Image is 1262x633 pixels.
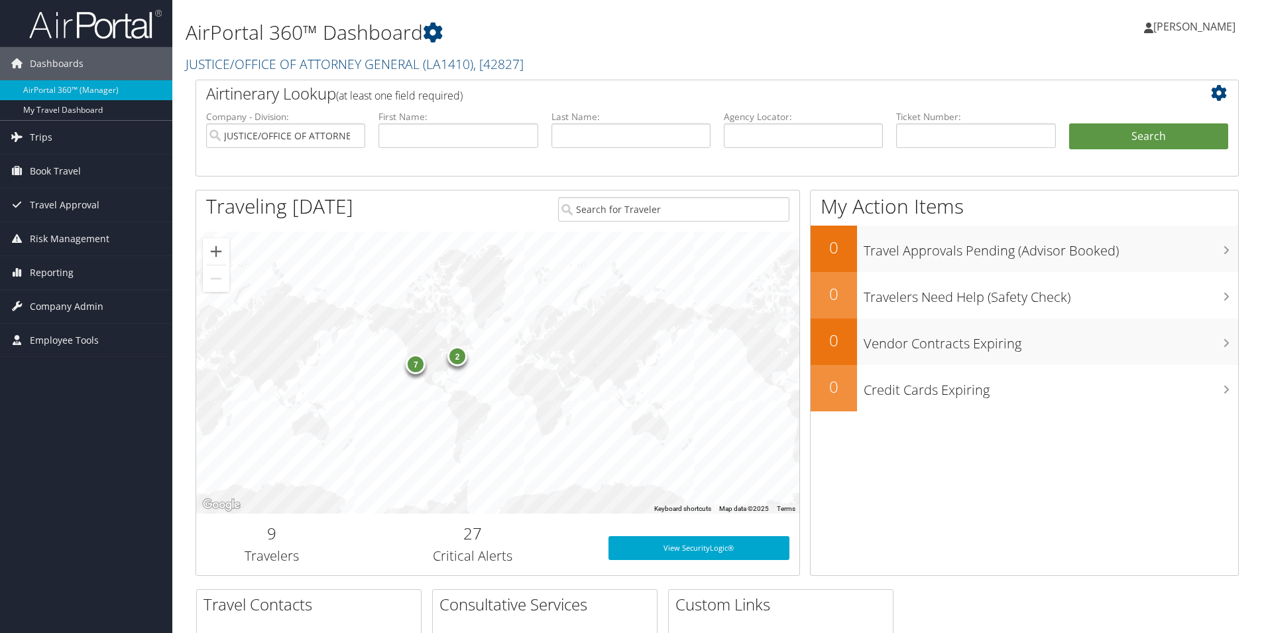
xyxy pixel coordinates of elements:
[896,110,1055,123] label: Ticket Number:
[1069,123,1228,150] button: Search
[186,19,894,46] h1: AirPortal 360™ Dashboard
[724,110,883,123] label: Agency Locator:
[1144,7,1249,46] a: [PERSON_NAME]
[206,522,337,545] h2: 9
[423,55,473,73] span: ( LA1410 )
[864,328,1238,353] h3: Vendor Contracts Expiring
[811,283,857,305] h2: 0
[864,374,1238,399] h3: Credit Cards Expiring
[811,226,1238,272] a: 0Travel Approvals Pending (Advisor Booked)
[203,593,421,616] h2: Travel Contacts
[811,192,1238,220] h1: My Action Items
[608,536,789,560] a: View SecurityLogic®
[30,256,74,289] span: Reporting
[357,547,588,565] h3: Critical Alerts
[203,238,229,265] button: Zoom in
[675,593,893,616] h2: Custom Links
[357,522,588,545] h2: 27
[203,265,229,292] button: Zoom out
[30,222,109,255] span: Risk Management
[447,346,467,366] div: 2
[1153,19,1235,34] span: [PERSON_NAME]
[811,329,857,352] h2: 0
[654,504,711,514] button: Keyboard shortcuts
[30,324,99,357] span: Employee Tools
[206,547,337,565] h3: Travelers
[473,55,524,73] span: , [ 42827 ]
[864,281,1238,307] h3: Travelers Need Help (Safety Check)
[30,290,103,323] span: Company Admin
[551,110,711,123] label: Last Name:
[811,272,1238,318] a: 0Travelers Need Help (Safety Check)
[186,55,524,73] a: JUSTICE/OFFICE OF ATTORNEY GENERAL
[811,318,1238,365] a: 0Vendor Contracts Expiring
[811,236,857,259] h2: 0
[864,235,1238,260] h3: Travel Approvals Pending (Advisor Booked)
[558,197,789,222] input: Search for Traveler
[200,496,243,514] img: Google
[206,110,365,123] label: Company - Division:
[439,593,657,616] h2: Consultative Services
[29,9,162,40] img: airportal-logo.png
[206,82,1141,105] h2: Airtinerary Lookup
[777,505,795,512] a: Terms (opens in new tab)
[200,496,243,514] a: Open this area in Google Maps (opens a new window)
[30,155,81,188] span: Book Travel
[378,110,538,123] label: First Name:
[30,188,99,222] span: Travel Approval
[406,354,426,374] div: 7
[30,47,84,80] span: Dashboards
[336,88,463,103] span: (at least one field required)
[206,192,353,220] h1: Traveling [DATE]
[30,121,52,154] span: Trips
[811,365,1238,411] a: 0Credit Cards Expiring
[811,376,857,398] h2: 0
[719,505,769,512] span: Map data ©2025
